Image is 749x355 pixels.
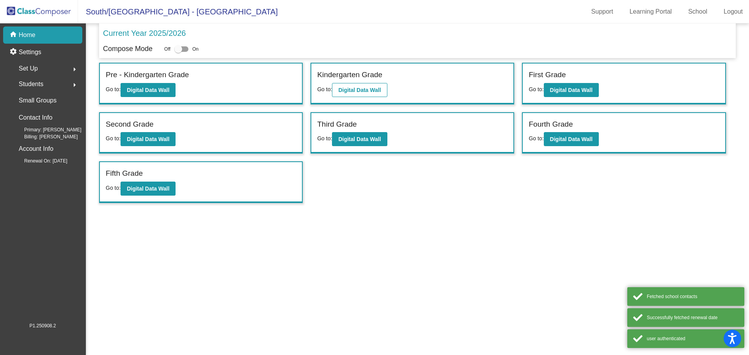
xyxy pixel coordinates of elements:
a: Learning Portal [623,5,678,18]
p: Settings [19,48,41,57]
a: School [682,5,714,18]
p: Home [19,30,35,40]
span: Go to: [529,135,543,141]
label: Kindergarten Grade [317,69,382,81]
span: Primary: [PERSON_NAME] [12,126,82,133]
a: Support [585,5,619,18]
span: Billing: [PERSON_NAME] [12,133,78,140]
span: Set Up [19,63,38,74]
span: Go to: [106,86,121,92]
b: Digital Data Wall [338,87,381,93]
span: Go to: [529,86,543,92]
button: Digital Data Wall [332,83,387,97]
b: Digital Data Wall [550,87,593,93]
button: Digital Data Wall [121,83,176,97]
p: Small Groups [19,95,57,106]
span: South/[GEOGRAPHIC_DATA] - [GEOGRAPHIC_DATA] [78,5,278,18]
b: Digital Data Wall [338,136,381,142]
p: Account Info [19,143,53,154]
label: Third Grade [317,119,357,130]
button: Digital Data Wall [544,83,599,97]
mat-icon: home [9,30,19,40]
button: Digital Data Wall [121,132,176,146]
span: Students [19,79,43,90]
b: Digital Data Wall [127,185,169,192]
button: Digital Data Wall [544,132,599,146]
a: Logout [717,5,749,18]
label: Fourth Grade [529,119,573,130]
label: Second Grade [106,119,154,130]
button: Digital Data Wall [332,132,387,146]
span: Go to: [106,135,121,141]
label: Fifth Grade [106,168,143,179]
p: Contact Info [19,112,52,123]
div: Successfully fetched renewal date [647,314,738,321]
span: Off [164,46,170,53]
mat-icon: settings [9,48,19,57]
span: Go to: [317,86,332,92]
button: Digital Data Wall [121,182,176,196]
span: Renewal On: [DATE] [12,157,67,164]
p: Compose Mode [103,44,153,54]
mat-icon: arrow_right [70,80,79,90]
span: On [192,46,199,53]
b: Digital Data Wall [127,136,169,142]
span: Go to: [106,185,121,191]
div: user authenticated [647,335,738,342]
span: Go to: [317,135,332,141]
label: First Grade [529,69,566,81]
mat-icon: arrow_right [70,65,79,74]
div: Fetched school contacts [647,293,738,300]
label: Pre - Kindergarten Grade [106,69,189,81]
p: Current Year 2025/2026 [103,27,186,39]
b: Digital Data Wall [550,136,593,142]
b: Digital Data Wall [127,87,169,93]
